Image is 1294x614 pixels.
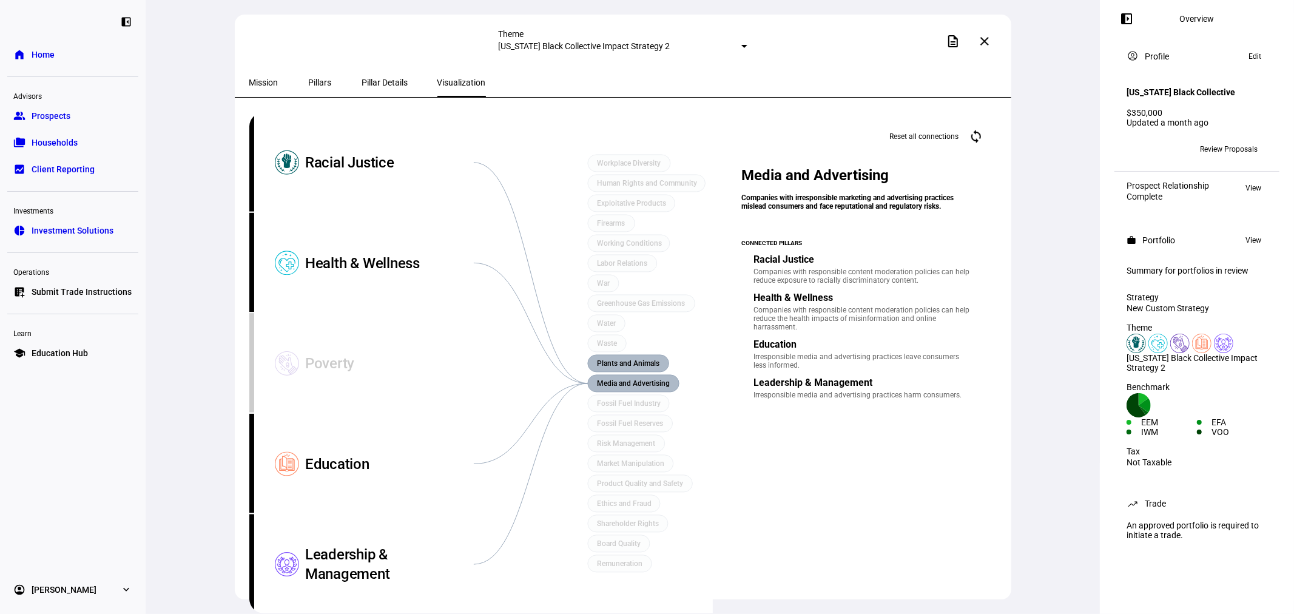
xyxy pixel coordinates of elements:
img: education.colored.svg [1192,334,1211,353]
span: Mission [249,78,278,87]
text: Ethics and Fraud [597,499,652,508]
mat-icon: cached [969,129,983,144]
div: Companies with responsible content moderation policies can help reduce exposure to racially discr... [754,268,971,285]
div: $350,000 [1127,108,1267,118]
div: Poverty [305,313,474,414]
div: Summary for portfolios in review [1127,266,1267,275]
text: Market Manipulation [597,459,664,468]
span: Submit Trade Instructions [32,286,132,298]
button: Edit [1242,49,1267,64]
div: EFA [1211,417,1267,427]
text: Workplace Diversity [597,159,661,167]
text: Firearms [597,219,625,228]
span: Review Proposals [1200,140,1258,159]
button: View [1239,181,1267,195]
span: Home [32,49,55,61]
h4: Companies with irresponsible marketing and advertising practices mislead consumers and face reput... [742,194,971,211]
span: View [1245,181,1261,195]
span: Edit [1249,49,1261,64]
div: Education [754,339,971,350]
div: Education [305,414,474,514]
a: groupProspects [7,104,138,128]
text: Water [597,319,616,328]
div: Profile [1145,52,1169,61]
div: Tax [1127,447,1267,456]
eth-mat-symbol: school [13,347,25,359]
text: Risk Management [597,439,655,448]
mat-icon: work [1127,235,1136,245]
div: Prospect Relationship [1127,181,1209,191]
div: [US_STATE] Black Collective Impact Strategy 2 [1127,353,1267,373]
div: Health & Wellness [754,292,971,303]
img: poverty.colored.svg [1170,334,1190,353]
mat-icon: trending_up [1127,498,1139,510]
text: Exploitative Products [597,199,666,207]
text: Board Quality [597,539,641,548]
eth-mat-symbol: expand_more [120,584,132,596]
mat-icon: close [977,34,992,49]
span: AB [1131,145,1141,153]
a: bid_landscapeClient Reporting [7,157,138,181]
eth-panel-overview-card-header: Portfolio [1127,233,1267,248]
div: An approved portfolio is required to initiate a trade. [1119,516,1275,545]
div: Irresponsible media and advertising practices harm consumers. [754,391,971,399]
div: Portfolio [1142,235,1175,245]
eth-mat-symbol: group [13,110,25,122]
mat-select-trigger: [US_STATE] Black Collective Impact Strategy 2 [498,41,670,51]
text: War [597,279,610,288]
div: Racial Justice [305,112,474,213]
span: Investment Solutions [32,224,113,237]
eth-mat-symbol: list_alt_add [13,286,25,298]
div: Irresponsible media and advertising practices leave consumers less informed. [754,353,971,369]
a: homeHome [7,42,138,67]
eth-panel-overview-card-header: Trade [1127,496,1267,511]
div: Theme [1127,323,1267,332]
text: Media and Advertising [597,379,670,388]
eth-mat-symbol: pie_chart [13,224,25,237]
div: Complete [1127,192,1209,201]
button: Review Proposals [1190,140,1267,159]
text: Product Quality and Safety [597,479,683,488]
text: Shareholder Rights [597,519,659,528]
eth-mat-symbol: bid_landscape [13,163,25,175]
a: pie_chartInvestment Solutions [7,218,138,243]
div: Benchmark [1127,382,1267,392]
mat-icon: description [946,34,960,49]
div: Operations [7,263,138,280]
div: Theme [498,29,747,39]
div: New Custom Strategy [1127,303,1267,313]
eth-mat-symbol: left_panel_close [120,16,132,28]
div: CONNECTED PILLARS [742,240,971,246]
div: Updated a month ago [1127,118,1267,127]
eth-mat-symbol: folder_copy [13,137,25,149]
eth-mat-symbol: account_circle [13,584,25,596]
span: Reset all connections [890,132,959,141]
div: Racial Justice [754,254,971,265]
div: Trade [1145,499,1166,508]
div: Investments [7,201,138,218]
span: Education Hub [32,347,88,359]
div: Overview [1180,14,1215,24]
span: Pillar Details [362,78,408,87]
span: View [1245,233,1261,248]
div: Health & Wellness [305,213,474,314]
span: Visualization [437,78,486,87]
div: Advisors [7,87,138,104]
button: View [1239,233,1267,248]
img: corporateEthics.colored.svg [1214,334,1233,353]
img: racialJustice.colored.svg [1127,334,1146,353]
h2: Media and Advertising [742,167,971,184]
text: Greenhouse Gas Emissions [597,299,685,308]
div: Learn [7,324,138,341]
div: IWM [1141,427,1197,437]
span: Prospects [32,110,70,122]
span: Pillars [309,78,332,87]
span: TH [1150,145,1159,153]
div: Leadership & Management [754,377,971,388]
span: [PERSON_NAME] [32,584,96,596]
span: Client Reporting [32,163,95,175]
text: Working Conditions [597,239,662,248]
div: Strategy [1127,292,1267,302]
eth-mat-symbol: home [13,49,25,61]
img: healthWellness.colored.svg [1148,334,1168,353]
